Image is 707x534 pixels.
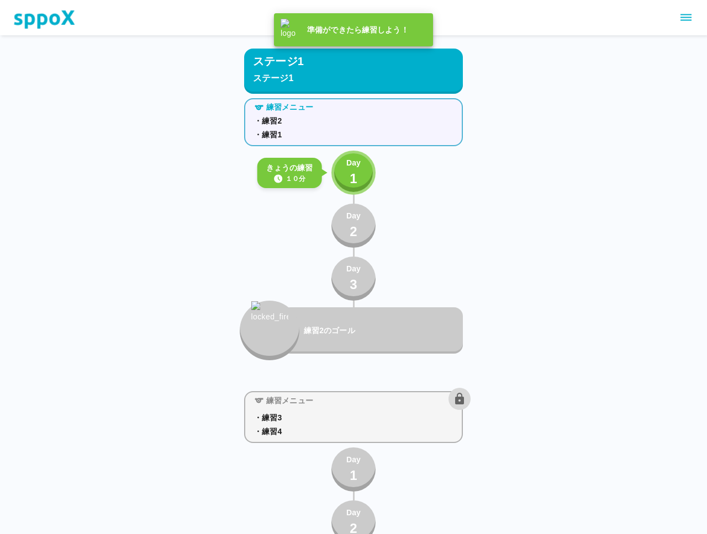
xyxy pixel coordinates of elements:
[350,222,357,242] p: 2
[304,325,458,337] p: 練習2のゴール
[266,162,313,174] p: きょうの練習
[677,8,695,27] button: sidemenu
[350,466,357,485] p: 1
[254,115,453,127] p: ・練習2
[346,454,361,466] p: Day
[266,102,313,113] p: 練習メニュー
[254,129,453,141] p: ・練習1
[331,257,376,301] button: Day3
[240,301,299,360] button: locked_fire_icon
[307,24,409,36] p: 準備ができたら練習しよう！
[346,157,361,169] p: Day
[331,204,376,248] button: Day2
[350,169,357,189] p: 1
[346,210,361,222] p: Day
[346,263,361,275] p: Day
[350,275,357,295] p: 3
[254,426,453,437] p: ・練習4
[253,53,304,70] p: ステージ1
[253,72,454,85] p: ステージ1
[254,412,453,424] p: ・練習3
[281,19,303,41] img: logo
[13,7,81,29] img: dummy
[266,395,313,407] p: 練習メニュー
[346,507,361,519] p: Day
[251,301,288,346] img: locked_fire_icon
[331,447,376,492] button: Day1
[286,174,305,184] p: １０分
[331,151,376,195] button: Day1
